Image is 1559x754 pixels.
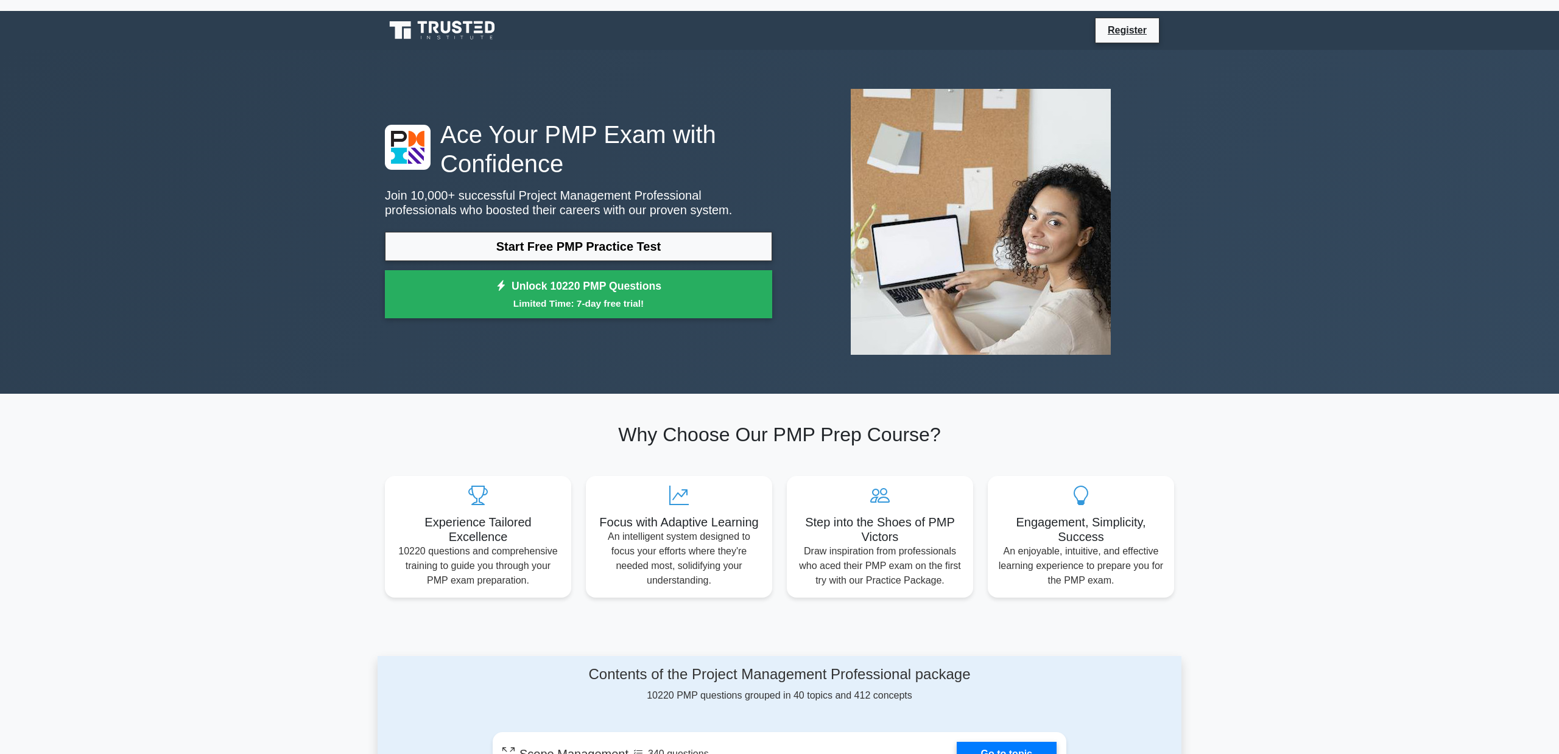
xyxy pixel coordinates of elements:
[998,544,1164,588] p: An enjoyable, intuitive, and effective learning experience to prepare you for the PMP exam.
[400,296,757,310] small: Limited Time: 7-day free trial!
[493,666,1066,683] h4: Contents of the Project Management Professional package
[385,232,772,261] a: Start Free PMP Practice Test
[385,423,1174,446] h2: Why Choose Our PMP Prep Course?
[1100,23,1154,38] a: Register
[395,544,561,588] p: 10220 questions and comprehensive training to guide you through your PMP exam preparation.
[596,529,762,588] p: An intelligent system designed to focus your efforts where they're needed most, solidifying your ...
[998,515,1164,544] h5: Engagement, Simplicity, Success
[385,188,772,217] p: Join 10,000+ successful Project Management Professional professionals who boosted their careers w...
[493,666,1066,703] div: 10220 PMP questions grouped in 40 topics and 412 concepts
[395,515,561,544] h5: Experience Tailored Excellence
[797,515,963,544] h5: Step into the Shoes of PMP Victors
[596,515,762,529] h5: Focus with Adaptive Learning
[797,544,963,588] p: Draw inspiration from professionals who aced their PMP exam on the first try with our Practice Pa...
[385,270,772,319] a: Unlock 10220 PMP QuestionsLimited Time: 7-day free trial!
[385,120,772,178] h1: Ace Your PMP Exam with Confidence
